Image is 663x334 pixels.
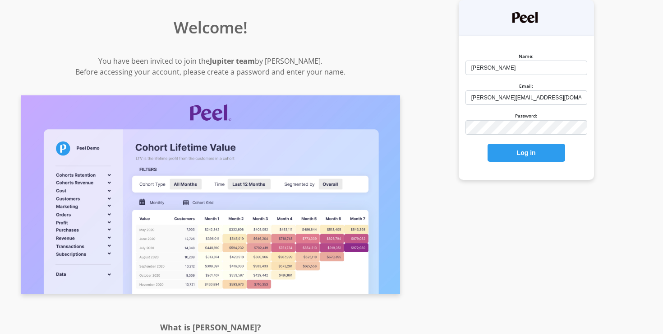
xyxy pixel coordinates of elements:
input: Michael Bluth [465,61,587,75]
img: Screenshot of Peel [21,95,400,295]
img: Peel [512,12,540,23]
button: Log in [488,144,565,162]
p: You have been invited to join the by [PERSON_NAME]. Before accessing your account, please create ... [5,56,416,77]
label: Password: [515,113,537,119]
strong: Jupiter team [210,56,255,66]
label: Email: [519,83,533,89]
label: Name: [519,53,534,59]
